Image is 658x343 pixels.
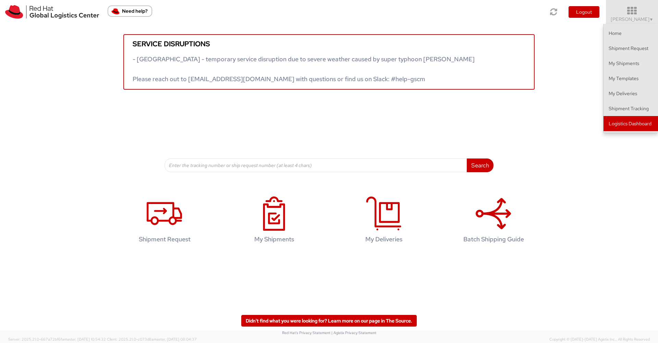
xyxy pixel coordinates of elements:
span: master, [DATE] 08:04:37 [154,337,197,342]
button: Logout [569,6,599,18]
a: My Deliveries [332,189,435,253]
a: My Shipments [223,189,326,253]
a: My Shipments [604,56,658,71]
a: Logistics Dashboard [604,116,658,131]
h4: My Shipments [230,236,318,243]
h4: My Deliveries [340,236,428,243]
span: Copyright © [DATE]-[DATE] Agistix Inc., All Rights Reserved [549,337,650,342]
h5: Service disruptions [133,40,525,48]
a: Home [604,26,658,41]
a: Service disruptions - [GEOGRAPHIC_DATA] - temporary service disruption due to severe weather caus... [123,34,535,90]
a: Red Hat's Privacy Statement [282,330,330,335]
span: Server: 2025.21.0-667a72bf6fa [8,337,106,342]
button: Need help? [108,5,152,17]
a: Shipment Tracking [604,101,658,116]
a: | Agistix Privacy Statement [331,330,376,335]
a: My Templates [604,71,658,86]
button: Search [467,158,493,172]
a: Shipment Request [113,189,216,253]
img: rh-logistics-00dfa346123c4ec078e1.svg [5,5,99,19]
a: Batch Shipping Guide [442,189,545,253]
h4: Shipment Request [120,236,209,243]
a: Didn't find what you were looking for? Learn more on our page in The Source. [241,315,417,327]
span: Client: 2025.21.0-c073d8a [107,337,197,342]
span: [PERSON_NAME] [611,16,654,22]
a: My Deliveries [604,86,658,101]
a: Shipment Request [604,41,658,56]
span: - [GEOGRAPHIC_DATA] - temporary service disruption due to severe weather caused by super typhoon ... [133,55,475,83]
input: Enter the tracking number or ship request number (at least 4 chars) [164,158,467,172]
h4: Batch Shipping Guide [449,236,538,243]
span: ▼ [649,17,654,22]
span: master, [DATE] 10:54:32 [64,337,106,342]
